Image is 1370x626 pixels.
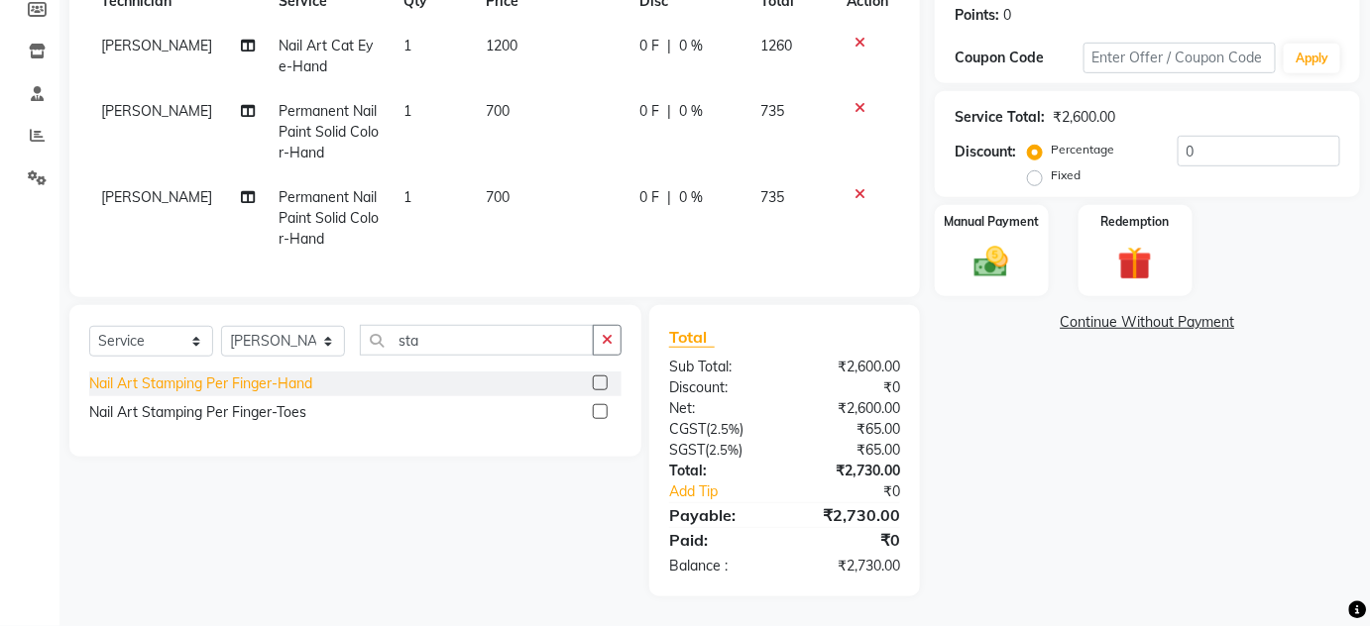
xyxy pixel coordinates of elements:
[1107,243,1163,285] img: _gift.svg
[667,187,671,208] span: |
[486,188,510,206] span: 700
[654,556,785,576] div: Balance :
[1284,44,1340,73] button: Apply
[1051,166,1081,184] label: Fixed
[760,37,792,54] span: 1260
[654,528,785,552] div: Paid:
[679,187,703,208] span: 0 %
[403,37,411,54] span: 1
[89,402,306,423] div: Nail Art Stamping Per Finger-Toes
[784,357,915,377] div: ₹2,600.00
[679,101,703,122] span: 0 %
[669,327,715,348] span: Total
[955,48,1084,68] div: Coupon Code
[784,461,915,481] div: ₹2,730.00
[280,188,380,248] span: Permanent Nail Paint Solid Color-Hand
[806,481,915,502] div: ₹0
[280,37,374,75] span: Nail Art Cat Eye-Hand
[1101,213,1170,231] label: Redemption
[654,461,785,481] div: Total:
[654,503,785,527] div: Payable:
[784,528,915,552] div: ₹0
[360,325,594,356] input: Search or Scan
[760,102,784,120] span: 735
[639,187,659,208] span: 0 F
[784,503,915,527] div: ₹2,730.00
[654,377,785,398] div: Discount:
[101,102,212,120] span: [PERSON_NAME]
[760,188,784,206] span: 735
[654,481,806,502] a: Add Tip
[784,440,915,461] div: ₹65.00
[939,312,1356,333] a: Continue Without Payment
[1003,5,1011,26] div: 0
[639,36,659,56] span: 0 F
[784,556,915,576] div: ₹2,730.00
[679,36,703,56] span: 0 %
[1084,43,1277,73] input: Enter Offer / Coupon Code
[944,213,1039,231] label: Manual Payment
[964,243,1019,282] img: _cash.svg
[280,102,380,161] span: Permanent Nail Paint Solid Color-Hand
[89,373,312,394] div: Nail Art Stamping Per Finger-Hand
[654,419,785,440] div: ( )
[403,188,411,206] span: 1
[639,101,659,122] span: 0 F
[955,5,999,26] div: Points:
[486,37,517,54] span: 1200
[955,107,1045,128] div: Service Total:
[1053,107,1115,128] div: ₹2,600.00
[667,36,671,56] span: |
[654,357,785,377] div: Sub Total:
[669,420,706,438] span: CGST
[101,37,212,54] span: [PERSON_NAME]
[669,441,705,459] span: SGST
[784,398,915,419] div: ₹2,600.00
[709,442,739,458] span: 2.5%
[1051,141,1114,158] label: Percentage
[654,440,785,461] div: ( )
[101,188,212,206] span: [PERSON_NAME]
[784,419,915,440] div: ₹65.00
[403,102,411,120] span: 1
[784,377,915,398] div: ₹0
[955,142,1016,162] div: Discount:
[486,102,510,120] span: 700
[654,398,785,419] div: Net:
[710,421,740,437] span: 2.5%
[667,101,671,122] span: |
